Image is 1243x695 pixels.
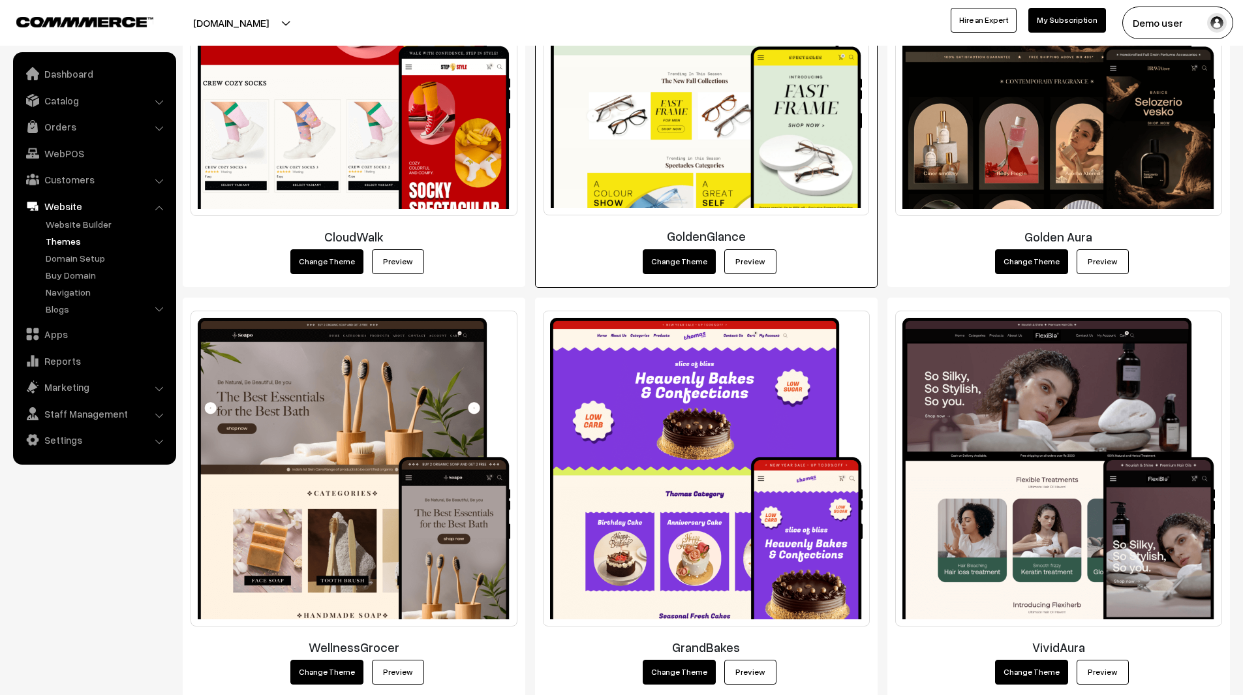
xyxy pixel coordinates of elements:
h3: GrandBakes [543,640,870,655]
a: Buy Domain [42,268,172,282]
a: Preview [372,660,424,685]
a: Marketing [16,375,172,399]
a: Blogs [42,302,172,316]
img: GrandBakes [543,311,870,627]
button: Change Theme [995,660,1068,685]
button: Change Theme [643,660,716,685]
a: Customers [16,168,172,191]
a: Orders [16,115,172,138]
a: Preview [724,660,776,685]
a: Navigation [42,285,172,299]
a: Preview [1077,660,1129,685]
h3: CloudWalk [191,229,517,244]
a: Settings [16,428,172,452]
button: [DOMAIN_NAME] [147,7,315,39]
img: user [1207,13,1227,33]
a: Website [16,194,172,218]
a: COMMMERCE [16,13,130,29]
a: Reports [16,349,172,373]
img: VividAura [895,311,1222,627]
a: Hire an Expert [951,8,1017,33]
img: WellnessGrocer [191,311,517,627]
a: My Subscription [1028,8,1106,33]
button: Change Theme [290,249,363,274]
h3: VividAura [895,640,1222,655]
a: Preview [724,249,776,274]
button: Change Theme [995,249,1068,274]
h3: GoldenGlance [544,228,869,243]
button: Change Theme [290,660,363,685]
button: Demo user [1122,7,1233,39]
a: Preview [372,249,424,274]
h3: WellnessGrocer [191,640,517,655]
h3: Golden Aura [895,229,1222,244]
a: Staff Management [16,402,172,425]
a: Dashboard [16,62,172,85]
a: WebPOS [16,142,172,165]
a: Themes [42,234,172,248]
img: COMMMERCE [16,17,153,27]
a: Catalog [16,89,172,112]
a: Website Builder [42,217,172,231]
a: Preview [1077,249,1129,274]
button: Change Theme [643,249,716,274]
a: Apps [16,322,172,346]
a: Domain Setup [42,251,172,265]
